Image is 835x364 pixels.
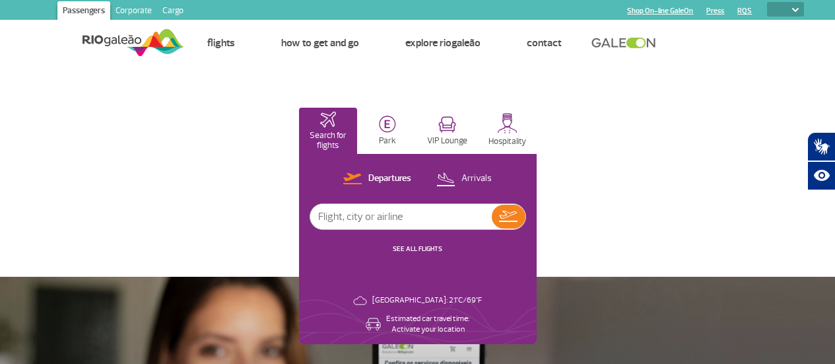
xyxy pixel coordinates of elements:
button: VIP Lounge [418,108,477,154]
a: Cargo [157,1,189,22]
img: carParkingHome.svg [379,116,396,133]
img: airplaneHomeActive.svg [320,112,336,127]
a: Flights [207,36,235,50]
p: Hospitality [488,137,526,147]
a: RQS [737,7,752,15]
a: Passengers [57,1,110,22]
a: Corporate [110,1,157,22]
p: Estimated car travel time: Activate your location [386,314,469,335]
button: Abrir tradutor de língua de sinais. [807,132,835,161]
button: Search for flights [299,108,358,154]
a: Press [706,7,724,15]
a: SEE ALL FLIGHTS [393,244,442,253]
a: Explore RIOgaleão [405,36,481,50]
div: Plugin de acessibilidade da Hand Talk. [807,132,835,190]
button: SEE ALL FLIGHTS [389,244,446,254]
img: hospitality.svg [497,113,518,133]
input: Flight, city or airline [310,204,492,229]
p: VIP Lounge [427,136,467,146]
button: Hospitality [478,108,537,154]
button: Abrir recursos assistivos. [807,161,835,190]
p: Departures [368,172,411,185]
button: Departures [339,170,415,188]
a: How to get and go [281,36,359,50]
p: Park [379,136,396,146]
button: Park [358,108,417,154]
p: Search for flights [306,131,351,151]
img: vipRoom.svg [438,116,456,133]
a: Shop On-line GaleOn [627,7,693,15]
button: Arrivals [432,170,496,188]
p: Arrivals [461,172,492,185]
p: [GEOGRAPHIC_DATA]: 21°C/69°F [372,295,482,306]
a: Contact [527,36,562,50]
